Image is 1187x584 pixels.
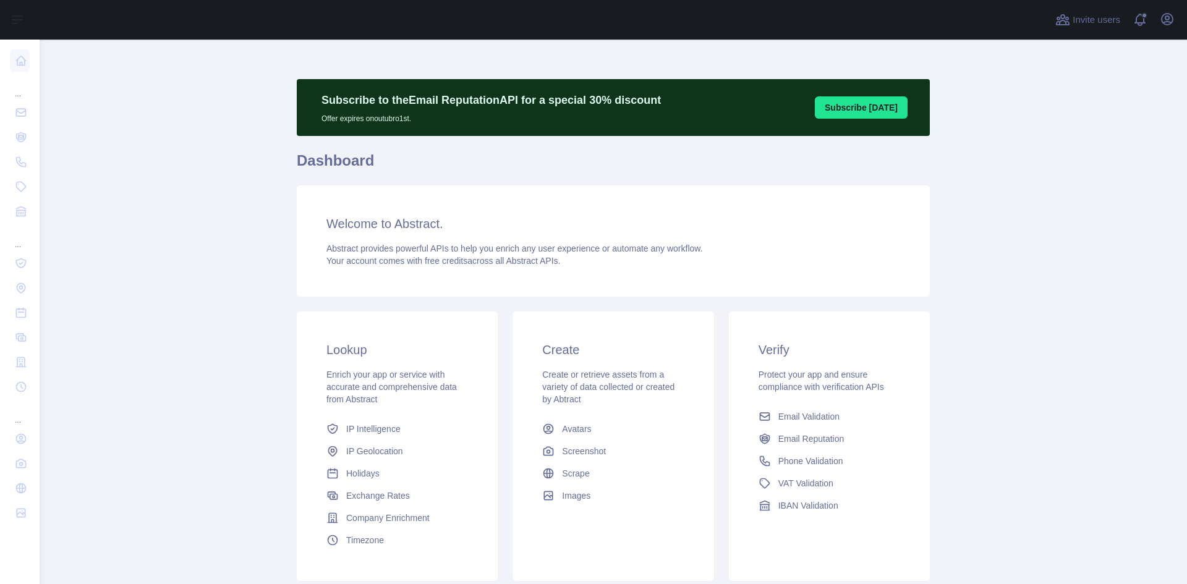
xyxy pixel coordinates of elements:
a: VAT Validation [754,472,905,494]
a: Screenshot [537,440,689,462]
a: Exchange Rates [321,485,473,507]
div: ... [10,400,30,425]
a: Scrape [537,462,689,485]
span: VAT Validation [778,477,833,489]
h3: Lookup [326,341,468,358]
a: IBAN Validation [754,494,905,517]
span: Exchange Rates [346,489,410,502]
span: Avatars [562,423,591,435]
span: Screenshot [562,445,606,457]
p: Subscribe to the Email Reputation API for a special 30 % discount [321,91,661,109]
h1: Dashboard [297,151,930,180]
span: Holidays [346,467,380,480]
span: Enrich your app or service with accurate and comprehensive data from Abstract [326,370,457,404]
span: Email Reputation [778,433,845,445]
span: IP Intelligence [346,423,401,435]
h3: Create [542,341,684,358]
a: Holidays [321,462,473,485]
div: ... [10,74,30,99]
span: Protect your app and ensure compliance with verification APIs [759,370,884,392]
span: Phone Validation [778,455,843,467]
p: Offer expires on outubro 1st. [321,109,661,124]
span: free credits [425,256,467,266]
span: Scrape [562,467,589,480]
span: Email Validation [778,410,840,423]
span: IP Geolocation [346,445,403,457]
span: Invite users [1073,13,1120,27]
a: Images [537,485,689,507]
span: Images [562,489,590,502]
span: Company Enrichment [346,512,430,524]
span: Timezone [346,534,384,546]
div: ... [10,225,30,250]
a: Timezone [321,529,473,551]
span: Create or retrieve assets from a variety of data collected or created by Abtract [542,370,674,404]
span: Your account comes with across all Abstract APIs. [326,256,560,266]
a: Company Enrichment [321,507,473,529]
a: Avatars [537,418,689,440]
a: IP Geolocation [321,440,473,462]
button: Subscribe [DATE] [815,96,908,119]
span: Abstract provides powerful APIs to help you enrich any user experience or automate any workflow. [326,243,703,253]
a: Email Reputation [754,428,905,450]
span: IBAN Validation [778,499,838,512]
a: Phone Validation [754,450,905,472]
a: Email Validation [754,405,905,428]
h3: Verify [759,341,900,358]
button: Invite users [1053,10,1123,30]
a: IP Intelligence [321,418,473,440]
h3: Welcome to Abstract. [326,215,900,232]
